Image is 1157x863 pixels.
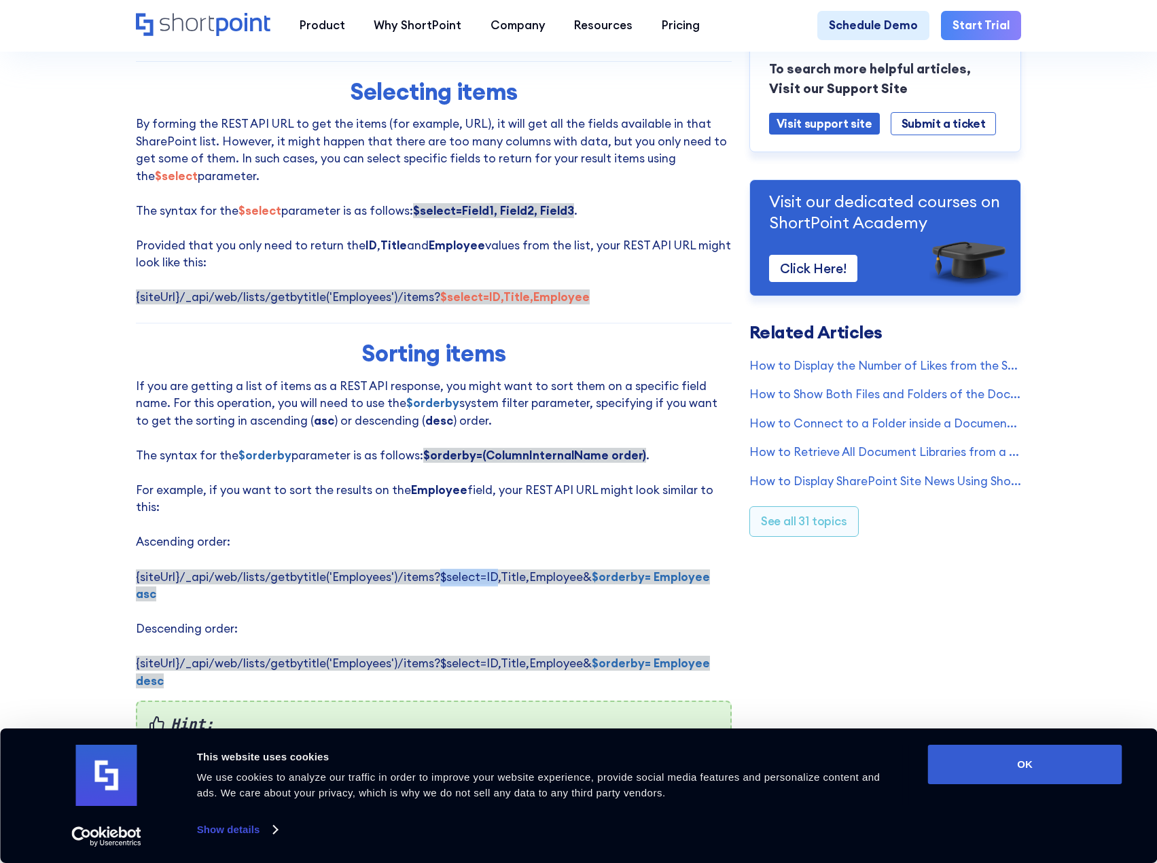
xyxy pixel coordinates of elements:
[285,11,359,40] a: Product
[560,11,647,40] a: Resources
[149,714,719,735] em: Hint:
[136,569,710,602] span: {siteUrl}/_api/web/lists/getbytitle('Employees')/items?$select=ID,Title,Employee&
[749,472,1021,490] a: How to Display SharePoint Site News Using ShortPoint REST API Connection Type
[749,444,1021,461] a: How to Retrieve All Document Libraries from a Site Collection Using ShortPoint Connect
[891,111,997,135] a: Submit a ticket
[366,238,377,253] strong: ID
[136,13,270,38] a: Home
[197,749,897,765] div: This website uses cookies
[411,482,467,497] strong: Employee
[136,656,710,688] span: {siteUrl}/_api/web/lists/getbytitle('Employees')/items?$select=ID,Title,Employee&
[769,255,857,282] a: Click Here!
[662,17,700,35] div: Pricing
[817,11,929,40] a: Schedule Demo
[314,413,334,428] strong: asc
[769,59,1001,98] p: To search more helpful articles, Visit our Support Site
[136,289,590,304] span: {siteUrl}/_api/web/lists/getbytitle('Employees')/items?
[647,11,715,40] a: Pricing
[769,191,1001,233] p: Visit our dedicated courses on ShortPoint Academy
[941,11,1021,40] a: Start Trial
[238,203,281,218] strong: $select
[769,112,880,134] a: Visit support site
[749,506,859,537] a: See all 31 topics
[155,169,198,183] strong: $select
[429,238,485,253] strong: Employee
[359,11,476,40] a: Why ShortPoint
[440,289,590,304] strong: $select=ID,Title,Employee
[238,448,291,463] strong: $orderby
[749,323,1021,341] h3: Related Articles
[413,203,574,218] strong: $select=Field1, Field2, Field3
[423,448,646,463] strong: $orderby=(ColumnInternalName order)
[136,116,732,306] p: By forming the REST API URL to get the items (for example, URL), it will get all the fields avail...
[136,656,710,688] strong: $orderby= Employee desc
[136,378,732,690] p: If you are getting a list of items as a REST API response, you might want to sort them on a speci...
[136,701,732,809] div: If you have difficulties with finding the correct internal name of a specific column, check this ...
[300,17,345,35] div: Product
[749,386,1021,404] a: How to Show Both Files and Folders of the Document Library in a ShortPoint Element
[574,17,633,35] div: Resources
[425,413,453,428] strong: desc
[47,826,166,847] a: Usercentrics Cookiebot - opens in a new window
[491,17,546,35] div: Company
[197,820,277,840] a: Show details
[179,78,689,105] h2: Selecting items
[928,745,1122,784] button: OK
[406,395,459,410] strong: $orderby
[749,415,1021,432] a: How to Connect to a Folder inside a Document Library Using REST API
[749,357,1021,374] a: How to Display the Number of Likes from the SharePoint List Items
[374,17,461,35] div: Why ShortPoint
[76,745,137,806] img: logo
[179,340,689,367] h2: Sorting items
[476,11,560,40] a: Company
[380,238,407,253] strong: Title
[197,771,880,798] span: We use cookies to analyze our traffic in order to improve your website experience, provide social...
